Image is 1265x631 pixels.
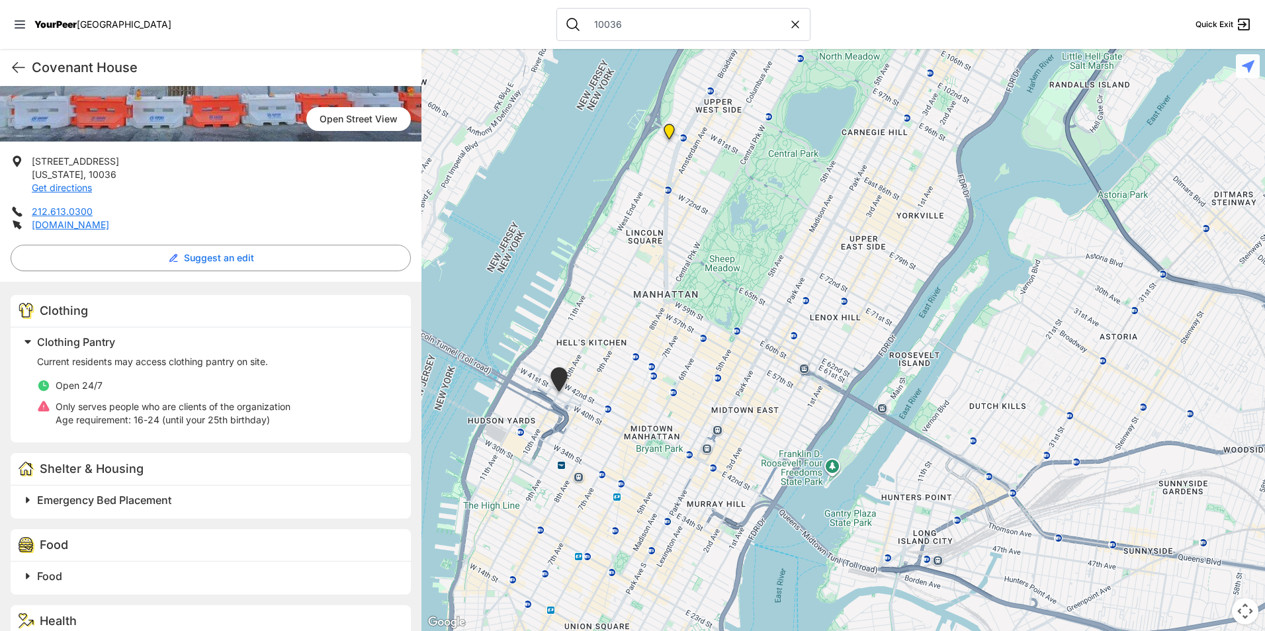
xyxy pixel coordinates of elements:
button: Suggest an edit [11,245,411,271]
div: New York [543,362,576,402]
a: Open Street View [306,107,411,131]
img: Google [425,614,468,631]
span: Clothing Pantry [37,335,115,349]
p: Current residents may access clothing pantry on site. [37,355,395,368]
span: Only serves people who are clients of the organization [56,401,290,412]
span: YourPeer [34,19,77,30]
a: [DOMAIN_NAME] [32,219,109,230]
span: Health [40,614,77,628]
span: Open 24/7 [56,380,103,391]
span: Suggest an edit [184,251,254,265]
span: Clothing [40,304,88,317]
a: Get directions [32,182,92,193]
span: [STREET_ADDRESS] [32,155,119,167]
span: Shelter & Housing [40,462,144,476]
span: Quick Exit [1196,19,1233,30]
h1: Covenant House [32,58,411,77]
a: 212.613.0300 [32,206,93,217]
a: YourPeer[GEOGRAPHIC_DATA] [34,21,171,28]
span: 10036 [89,169,116,180]
span: [US_STATE] [32,169,83,180]
span: Food [40,538,68,552]
span: Food [37,569,62,583]
span: Age requirement: [56,414,131,425]
span: [GEOGRAPHIC_DATA] [77,19,171,30]
button: Map camera controls [1232,598,1258,624]
input: Search [586,18,789,31]
a: Quick Exit [1196,17,1252,32]
span: , [83,169,86,180]
span: Emergency Bed Placement [37,493,171,507]
p: 16-24 (until your 25th birthday) [56,413,290,427]
a: Open this area in Google Maps (opens a new window) [425,614,468,631]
